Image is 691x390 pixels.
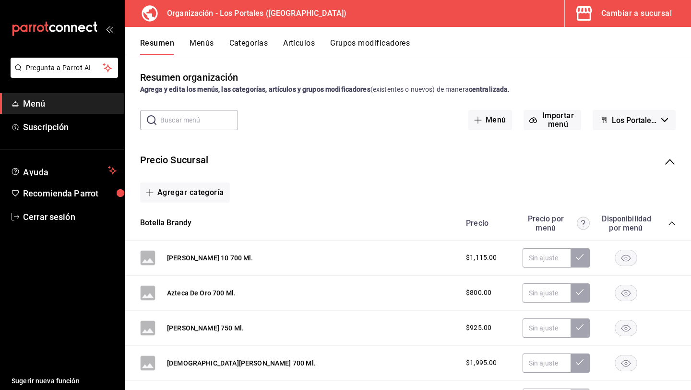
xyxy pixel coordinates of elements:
[523,353,571,373] input: Sin ajuste
[612,116,657,125] span: Los Portales (Borrador)
[11,58,118,78] button: Pregunta a Parrot AI
[26,63,103,73] span: Pregunta a Parrot AI
[466,358,497,368] span: $1,995.00
[602,214,650,232] div: Disponibilidad por menú
[125,146,691,179] div: collapse-menu-row
[524,110,581,130] button: Importar menú
[167,323,244,333] button: [PERSON_NAME] 750 Ml.
[7,70,118,80] a: Pregunta a Parrot AI
[601,7,672,20] div: Cambiar a sucursal
[523,248,571,268] input: Sin ajuste
[466,323,491,333] span: $925.00
[23,210,117,223] span: Cerrar sesión
[159,8,346,19] h3: Organización - Los Portales ([GEOGRAPHIC_DATA])
[12,376,117,386] span: Sugerir nueva función
[167,253,253,263] button: [PERSON_NAME] 10 700 Ml.
[466,288,491,298] span: $800.00
[190,38,214,55] button: Menús
[140,38,174,55] button: Resumen
[229,38,268,55] button: Categorías
[330,38,410,55] button: Grupos modificadores
[167,288,236,298] button: Azteca De Oro 700 Ml.
[106,25,113,33] button: open_drawer_menu
[668,219,676,227] button: collapse-category-row
[140,38,691,55] div: navigation tabs
[456,219,518,228] div: Precio
[523,283,571,303] input: Sin ajuste
[140,70,238,85] div: Resumen organización
[140,85,370,93] strong: Agrega y edita los menús, las categorías, artículos y grupos modificadores
[167,358,316,368] button: [DEMOGRAPHIC_DATA][PERSON_NAME] 700 Ml.
[140,183,230,203] button: Agregar categoría
[466,253,497,263] span: $1,115.00
[523,214,590,232] div: Precio por menú
[160,110,238,130] input: Buscar menú
[23,121,117,134] span: Suscripción
[523,318,571,338] input: Sin ajuste
[468,110,512,130] button: Menú
[23,97,117,110] span: Menú
[23,165,104,176] span: Ayuda
[140,218,191,229] button: Botella Brandy
[469,85,510,93] strong: centralizada.
[140,85,676,95] div: (existentes o nuevos) de manera
[593,110,676,130] button: Los Portales (Borrador)
[140,153,208,167] button: Precio Sucursal
[23,187,117,200] span: Recomienda Parrot
[283,38,315,55] button: Artículos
